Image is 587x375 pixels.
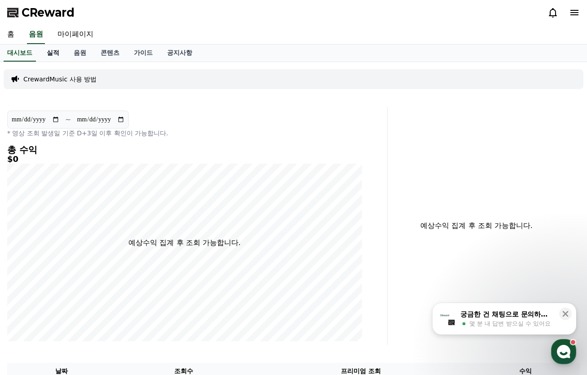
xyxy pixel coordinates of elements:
[7,5,75,20] a: CReward
[27,25,45,44] a: 음원
[22,5,75,20] span: CReward
[23,75,97,84] a: CrewardMusic 사용 방법
[7,129,362,138] p: * 영상 조회 발생일 기준 D+3일 이후 확인이 가능합니다.
[65,114,71,125] p: ~
[7,145,362,155] h4: 총 수익
[59,285,116,308] a: 대화
[4,45,36,62] a: 대시보드
[139,299,150,306] span: 설정
[395,220,558,231] p: 예상수익 집계 후 조회 가능합니다.
[40,45,66,62] a: 실적
[93,45,127,62] a: 콘텐츠
[7,155,362,164] h5: $0
[128,237,240,248] p: 예상수익 집계 후 조회 가능합니다.
[66,45,93,62] a: 음원
[28,299,34,306] span: 홈
[3,285,59,308] a: 홈
[82,299,93,306] span: 대화
[127,45,160,62] a: 가이드
[50,25,101,44] a: 마이페이지
[116,285,172,308] a: 설정
[160,45,199,62] a: 공지사항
